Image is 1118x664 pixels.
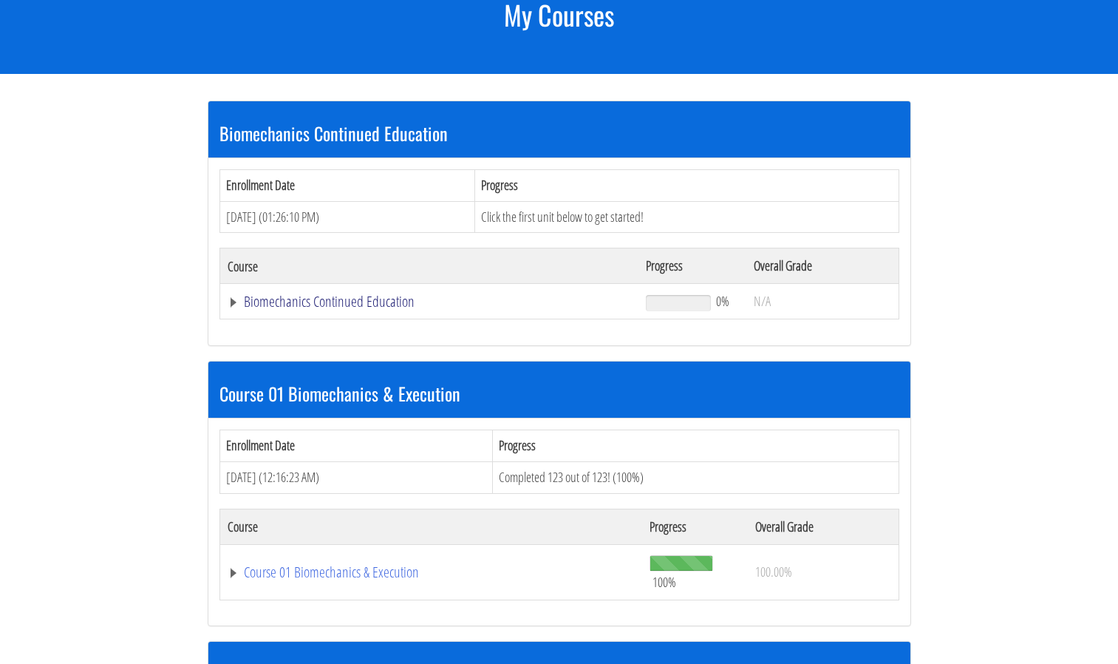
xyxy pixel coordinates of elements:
td: N/A [746,284,899,319]
th: Overall Grade [748,509,899,544]
span: 0% [716,293,729,309]
th: Overall Grade [746,248,899,284]
a: Course 01 Biomechanics & Execution [228,565,635,580]
th: Progress [638,248,746,284]
td: Completed 123 out of 123! (100%) [492,461,899,493]
td: 100.00% [748,544,899,600]
th: Course [219,509,642,544]
h3: Course 01 Biomechanics & Execution [219,384,899,403]
td: [DATE] (01:26:10 PM) [219,201,475,233]
th: Enrollment Date [219,430,492,462]
th: Progress [492,430,899,462]
a: Biomechanics Continued Education [228,294,632,309]
th: Enrollment Date [219,169,475,201]
td: [DATE] (12:16:23 AM) [219,461,492,493]
h3: Biomechanics Continued Education [219,123,899,143]
span: 100% [652,574,676,590]
th: Course [219,248,638,284]
th: Progress [475,169,899,201]
th: Progress [642,509,748,544]
td: Click the first unit below to get started! [475,201,899,233]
